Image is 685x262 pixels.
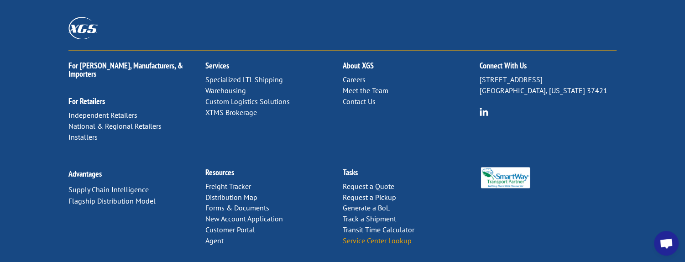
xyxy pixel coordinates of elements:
[480,167,531,188] img: Smartway_Logo
[205,225,255,234] a: Customer Portal
[205,236,224,245] a: Agent
[342,214,396,223] a: Track a Shipment
[342,86,388,95] a: Meet the Team
[342,60,373,71] a: About XGS
[342,225,414,234] a: Transit Time Calculator
[342,203,389,212] a: Generate a BoL
[205,97,290,106] a: Custom Logistics Solutions
[480,62,617,74] h2: Connect With Us
[205,203,269,212] a: Forms & Documents
[68,110,137,120] a: Independent Retailers
[205,193,257,202] a: Distribution Map
[205,108,257,117] a: XTMS Brokerage
[68,132,98,141] a: Installers
[68,121,162,131] a: National & Regional Retailers
[68,96,105,106] a: For Retailers
[342,97,375,106] a: Contact Us
[205,182,251,191] a: Freight Tracker
[480,107,488,116] img: group-6
[342,236,411,245] a: Service Center Lookup
[342,75,365,84] a: Careers
[654,231,679,256] a: Open chat
[68,168,102,179] a: Advantages
[205,86,246,95] a: Warehousing
[342,168,479,181] h2: Tasks
[342,193,396,202] a: Request a Pickup
[68,196,156,205] a: Flagship Distribution Model
[205,75,283,84] a: Specialized LTL Shipping
[68,185,149,194] a: Supply Chain Intelligence
[342,182,394,191] a: Request a Quote
[205,167,234,178] a: Resources
[205,60,229,71] a: Services
[480,74,617,96] p: [STREET_ADDRESS] [GEOGRAPHIC_DATA], [US_STATE] 37421
[68,17,98,39] img: XGS_Logos_ALL_2024_All_White
[68,60,183,79] a: For [PERSON_NAME], Manufacturers, & Importers
[205,214,283,223] a: New Account Application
